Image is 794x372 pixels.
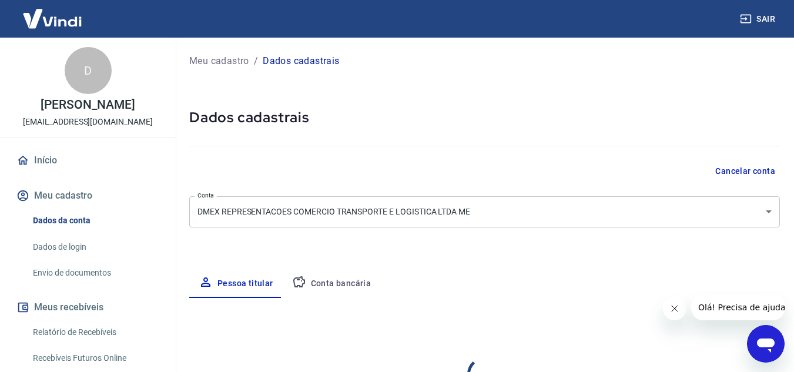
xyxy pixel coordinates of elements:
[663,297,686,320] iframe: Fechar mensagem
[7,8,99,18] span: Olá! Precisa de ajuda?
[254,54,258,68] p: /
[263,54,339,68] p: Dados cadastrais
[189,270,283,298] button: Pessoa titular
[283,270,381,298] button: Conta bancária
[65,47,112,94] div: D
[28,235,162,259] a: Dados de login
[691,294,785,320] iframe: Mensagem da empresa
[738,8,780,30] button: Sair
[189,54,249,68] a: Meu cadastro
[189,196,780,227] div: DMEX REPRESENTACOES COMERCIO TRANSPORTE E LOGISTICA LTDA ME
[41,99,135,111] p: [PERSON_NAME]
[28,320,162,344] a: Relatório de Recebíveis
[23,116,153,128] p: [EMAIL_ADDRESS][DOMAIN_NAME]
[28,209,162,233] a: Dados da conta
[711,160,780,182] button: Cancelar conta
[28,261,162,285] a: Envio de documentos
[14,148,162,173] a: Início
[14,183,162,209] button: Meu cadastro
[28,346,162,370] a: Recebíveis Futuros Online
[14,294,162,320] button: Meus recebíveis
[197,191,214,200] label: Conta
[189,108,780,127] h5: Dados cadastrais
[14,1,91,36] img: Vindi
[747,325,785,363] iframe: Botão para abrir a janela de mensagens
